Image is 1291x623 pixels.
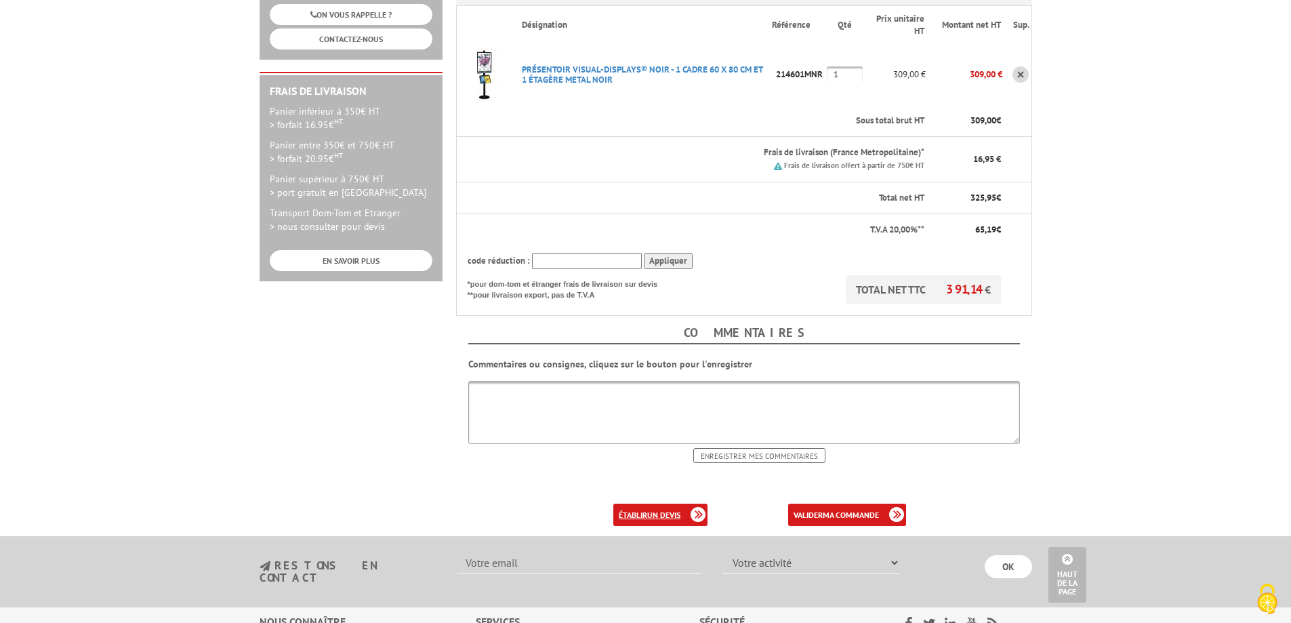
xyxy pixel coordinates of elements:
p: 309,00 € [926,62,1002,86]
h2: Frais de Livraison [270,85,432,98]
p: € [937,224,1001,237]
small: Frais de livraison offert à partir de 750€ HT [784,161,924,170]
span: 325,95 [970,192,996,203]
b: Commentaires ou consignes, cliquez sur le bouton pour l'enregistrer [468,358,752,370]
input: Appliquer [644,253,693,270]
span: 309,00 [970,115,996,126]
b: un devis [647,510,680,520]
a: CONTACTEZ-NOUS [270,28,432,49]
input: OK [985,555,1032,578]
th: Qté [827,5,863,44]
img: Cookies (fenêtre modale) [1250,582,1284,616]
p: € [937,115,1001,127]
span: > nous consulter pour devis [270,220,385,233]
p: Panier supérieur à 750€ HT [270,172,432,199]
p: *pour dom-tom et étranger frais de livraison sur devis **pour livraison export, pas de T.V.A [468,275,671,300]
th: Sous total brut HT [511,105,926,137]
img: PRéSENTOIR VISUAL-DISPLAYS® NOIR - 1 CADRE 60 X 80 CM ET 1 éTAGèRE METAL NOIR [457,47,511,102]
p: 214601MNR [772,62,827,86]
p: Montant net HT [937,19,1001,32]
span: > forfait 20.95€ [270,153,343,165]
span: 16,95 € [973,153,1001,165]
span: 391,14 [946,281,985,297]
b: ma commande [823,510,879,520]
img: newsletter.jpg [260,561,270,572]
a: ON VOUS RAPPELLE ? [270,4,432,25]
span: code réduction : [468,255,530,266]
p: 309,00 € [863,62,926,86]
p: Panier entre 350€ et 750€ HT [270,138,432,165]
span: > forfait 16.95€ [270,119,343,131]
a: PRéSENTOIR VISUAL-DISPLAYS® NOIR - 1 CADRE 60 X 80 CM ET 1 éTAGèRE METAL NOIR [522,64,762,85]
input: Enregistrer mes commentaires [693,448,825,463]
a: EN SAVOIR PLUS [270,250,432,271]
th: Désignation [511,5,773,44]
button: Cookies (fenêtre modale) [1244,577,1291,623]
p: € [937,192,1001,205]
img: picto.png [774,162,782,170]
a: établirun devis [613,504,708,526]
a: Haut de la page [1048,547,1086,603]
th: Sup. [1002,5,1031,44]
p: TOTAL NET TTC € [846,275,1001,304]
sup: HT [334,117,343,126]
p: Transport Dom-Tom et Etranger [270,206,432,233]
p: Référence [772,19,825,32]
p: Frais de livraison (France Metropolitaine)* [522,146,925,159]
h4: Commentaires [468,323,1020,344]
p: Total net HT [468,192,925,205]
a: validerma commande [788,504,906,526]
p: Panier inférieur à 350€ HT [270,104,432,132]
span: > port gratuit en [GEOGRAPHIC_DATA] [270,186,426,199]
p: T.V.A 20,00%** [468,224,925,237]
h3: restons en contact [260,560,438,584]
input: Votre email [457,551,701,574]
p: Prix unitaire HT [874,13,924,38]
span: 65,19 [975,224,996,235]
sup: HT [334,150,343,160]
